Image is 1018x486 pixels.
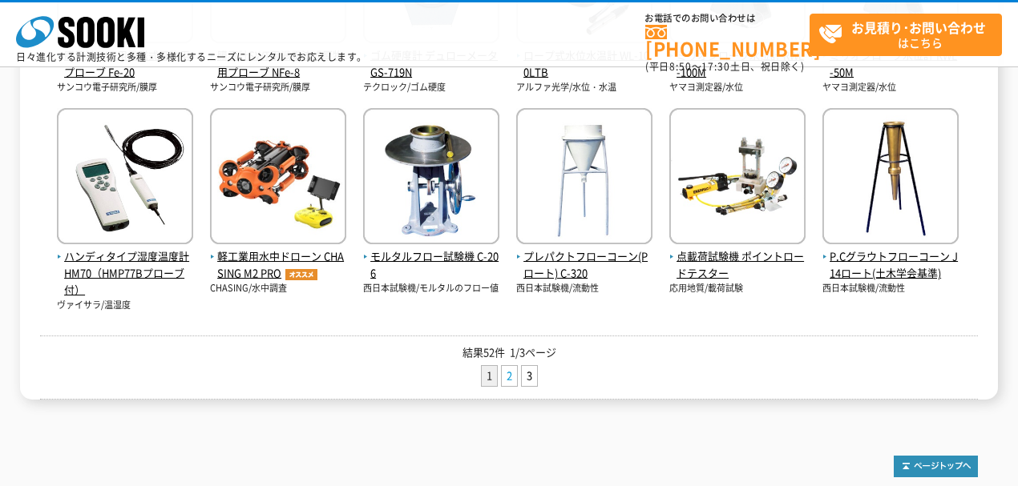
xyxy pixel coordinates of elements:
a: 軽工業用水中ドローン CHASING M2 PROオススメ [210,232,346,282]
strong: お見積り･お問い合わせ [851,18,986,37]
span: 17:30 [701,59,730,74]
p: 日々進化する計測技術と多種・多様化するニーズにレンタルでお応えします。 [16,52,367,62]
span: P.Cグラウトフローコーン J14ロート(土木学会基準) [822,248,959,282]
p: 結果52件 1/3ページ [40,344,978,361]
span: (平日 ～ 土日、祝日除く) [645,59,804,74]
img: トップページへ [894,456,978,477]
a: モルタルフロー試験機 C-206 [363,232,499,282]
p: 西日本試験機/流動性 [822,282,959,295]
img: HM70（HMP77Bプローブ付） [57,108,193,248]
p: 応用地質/載荷試験 [669,282,806,295]
p: サンコウ電子研究所/膜厚 [57,81,193,94]
a: プレパクトフローコーン(Pロート) C-320 [516,232,652,282]
a: 3 [522,366,537,386]
span: プレパクトフローコーン(Pロート) C-320 [516,248,652,282]
a: [PHONE_NUMBER] [645,25,810,58]
img: オススメ [281,269,321,280]
span: お電話でのお問い合わせは [645,14,810,23]
p: ヤマヨ測定器/水位 [669,81,806,94]
img: CHASING M2 PRO [210,108,346,248]
span: 軽工業用水中ドローン CHASING M2 PRO [210,248,346,282]
p: CHASING/水中調査 [210,282,346,295]
span: 点載荷試験機 ポイントロードテスター [669,248,806,282]
a: P.Cグラウトフローコーン J14ロート(土木学会基準) [822,232,959,282]
img: C-320 [516,108,652,248]
a: 点載荷試験機 ポイントロードテスター [669,232,806,282]
a: 2 [502,366,517,386]
p: サンコウ電子研究所/膜厚 [210,81,346,94]
a: ハンディタイプ湿度温度計 HM70（HMP77Bプローブ付） [57,232,193,299]
img: ポイントロードテスター [669,108,806,248]
p: 西日本試験機/流動性 [516,282,652,295]
img: C-206 [363,108,499,248]
a: お見積り･お問い合わせはこちら [810,14,1002,56]
li: 1 [481,365,498,387]
p: テクロック/ゴム硬度 [363,81,499,94]
p: ヤマヨ測定器/水位 [822,81,959,94]
span: はこちら [818,14,1001,54]
img: J14ロート(土木学会基準) [822,108,959,248]
span: ハンディタイプ湿度温度計 HM70（HMP77Bプローブ付） [57,248,193,298]
span: モルタルフロー試験機 C-206 [363,248,499,282]
p: 西日本試験機/モルタルのフロー値 [363,282,499,295]
p: ヴァイサラ/温湿度 [57,299,193,312]
p: アルファ光学/水位・水温 [516,81,652,94]
span: 8:50 [669,59,692,74]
